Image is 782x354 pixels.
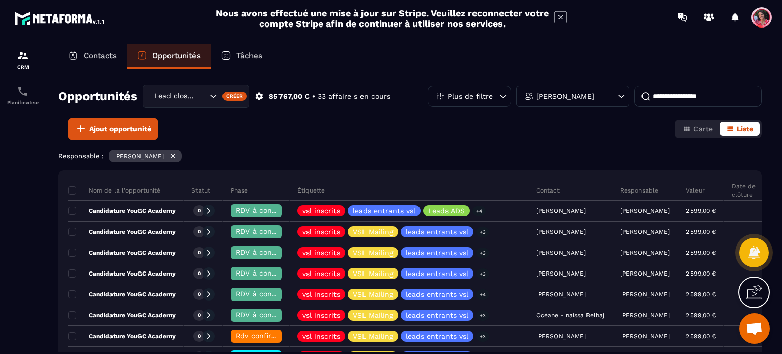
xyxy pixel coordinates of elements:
[620,186,658,195] p: Responsable
[231,186,248,195] p: Phase
[620,333,670,340] p: [PERSON_NAME]
[114,153,164,160] p: [PERSON_NAME]
[198,333,201,340] p: 0
[198,270,201,277] p: 0
[68,311,176,319] p: Candidature YouGC Academy
[536,186,560,195] p: Contact
[198,207,201,214] p: 0
[3,42,43,77] a: formationformationCRM
[68,228,176,236] p: Candidature YouGC Academy
[58,86,137,106] h2: Opportunités
[68,269,176,278] p: Candidature YouGC Academy
[302,312,340,319] p: vsl inscrits
[693,125,713,133] span: Carte
[737,125,753,133] span: Liste
[476,331,489,342] p: +3
[472,206,486,216] p: +4
[236,248,301,256] span: RDV à confimer ❓
[686,270,716,277] p: 2 599,00 €
[406,312,468,319] p: leads entrants vsl
[236,311,301,319] span: RDV à confimer ❓
[143,85,249,108] div: Search for option
[17,85,29,97] img: scheduler
[476,310,489,321] p: +3
[353,333,393,340] p: VSL Mailing
[476,227,489,237] p: +3
[127,44,211,69] a: Opportunités
[3,100,43,105] p: Planificateur
[353,207,415,214] p: leads entrants vsl
[476,268,489,279] p: +3
[406,249,468,256] p: leads entrants vsl
[236,206,301,214] span: RDV à confimer ❓
[68,186,160,195] p: Nom de la l'opportunité
[686,207,716,214] p: 2 599,00 €
[732,182,773,199] p: Date de clôture
[197,91,207,102] input: Search for option
[406,228,468,235] p: leads entrants vsl
[448,93,493,100] p: Plus de filtre
[686,312,716,319] p: 2 599,00 €
[68,118,158,140] button: Ajout opportunité
[236,227,301,235] span: RDV à confimer ❓
[476,248,489,258] p: +3
[236,269,301,277] span: RDV à confimer ❓
[686,291,716,298] p: 2 599,00 €
[620,312,670,319] p: [PERSON_NAME]
[68,332,176,340] p: Candidature YouGC Academy
[686,333,716,340] p: 2 599,00 €
[211,44,272,69] a: Tâches
[89,124,151,134] span: Ajout opportunité
[222,92,247,101] div: Créer
[198,249,201,256] p: 0
[236,51,262,60] p: Tâches
[58,44,127,69] a: Contacts
[686,186,705,195] p: Valeur
[686,228,716,235] p: 2 599,00 €
[191,186,210,195] p: Statut
[68,290,176,298] p: Candidature YouGC Academy
[302,270,340,277] p: vsl inscrits
[152,51,201,60] p: Opportunités
[677,122,719,136] button: Carte
[68,207,176,215] p: Candidature YouGC Academy
[536,93,594,100] p: [PERSON_NAME]
[198,291,201,298] p: 0
[14,9,106,28] img: logo
[198,228,201,235] p: 0
[236,332,293,340] span: Rdv confirmé ✅
[353,249,393,256] p: VSL Mailing
[58,152,104,160] p: Responsable :
[236,290,301,298] span: RDV à confimer ❓
[302,228,340,235] p: vsl inscrits
[686,249,716,256] p: 2 599,00 €
[476,289,489,300] p: +4
[68,249,176,257] p: Candidature YouGC Academy
[3,64,43,70] p: CRM
[297,186,325,195] p: Étiquette
[302,291,340,298] p: vsl inscrits
[739,313,770,344] div: Ouvrir le chat
[3,77,43,113] a: schedulerschedulerPlanificateur
[83,51,117,60] p: Contacts
[406,291,468,298] p: leads entrants vsl
[406,270,468,277] p: leads entrants vsl
[620,270,670,277] p: [PERSON_NAME]
[152,91,197,102] span: Lead closing
[302,333,340,340] p: vsl inscrits
[428,207,465,214] p: Leads ADS
[353,291,393,298] p: VSL Mailing
[406,333,468,340] p: leads entrants vsl
[302,207,340,214] p: vsl inscrits
[353,312,393,319] p: VSL Mailing
[269,92,310,101] p: 85 767,00 €
[318,92,390,101] p: 33 affaire s en cours
[620,228,670,235] p: [PERSON_NAME]
[302,249,340,256] p: vsl inscrits
[17,49,29,62] img: formation
[720,122,760,136] button: Liste
[215,8,549,29] h2: Nous avons effectué une mise à jour sur Stripe. Veuillez reconnecter votre compte Stripe afin de ...
[620,207,670,214] p: [PERSON_NAME]
[312,92,315,101] p: •
[620,249,670,256] p: [PERSON_NAME]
